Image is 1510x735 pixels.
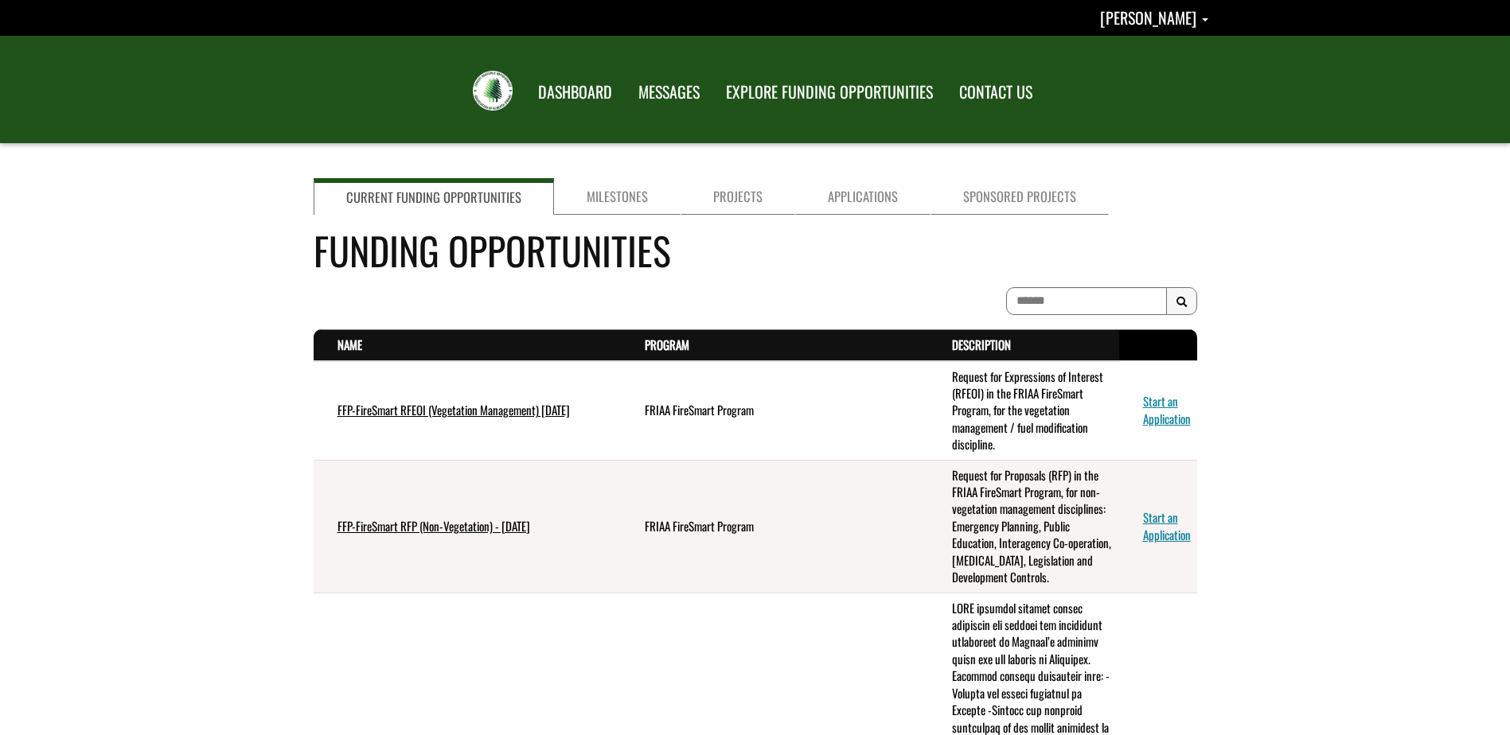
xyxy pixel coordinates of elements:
a: Start an Application [1143,392,1191,426]
nav: Main Navigation [524,68,1044,112]
img: FRIAA Submissions Portal [473,71,513,111]
td: FFP-FireSmart RFEOI (Vegetation Management) July 2025 [314,361,621,461]
a: Nicole Marburg [1100,6,1208,29]
a: Sponsored Projects [931,178,1109,215]
td: FFP-FireSmart RFP (Non-Vegetation) - July 2025 [314,460,621,593]
a: Current Funding Opportunities [314,178,554,215]
span: [PERSON_NAME] [1100,6,1196,29]
a: Program [645,336,689,353]
td: FRIAA FireSmart Program [621,460,928,593]
a: CONTACT US [947,72,1044,112]
a: FFP-FireSmart RFP (Non-Vegetation) - [DATE] [338,517,530,535]
button: Search Results [1166,287,1197,316]
a: EXPLORE FUNDING OPPORTUNITIES [714,72,945,112]
a: Name [338,336,362,353]
a: Projects [681,178,795,215]
td: Request for Proposals (RFP) in the FRIAA FireSmart Program, for non-vegetation management discipl... [928,460,1119,593]
a: Applications [795,178,931,215]
a: Start an Application [1143,508,1191,542]
h4: Funding Opportunities [314,222,1197,278]
a: FFP-FireSmart RFEOI (Vegetation Management) [DATE] [338,401,570,418]
td: Request for Expressions of Interest (RFEOI) in the FRIAA FireSmart Program, for the vegetation ma... [928,361,1119,461]
a: DASHBOARD [526,72,624,112]
td: FRIAA FireSmart Program [621,361,928,461]
a: Description [952,336,1011,353]
a: Milestones [554,178,681,215]
a: MESSAGES [626,72,712,112]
